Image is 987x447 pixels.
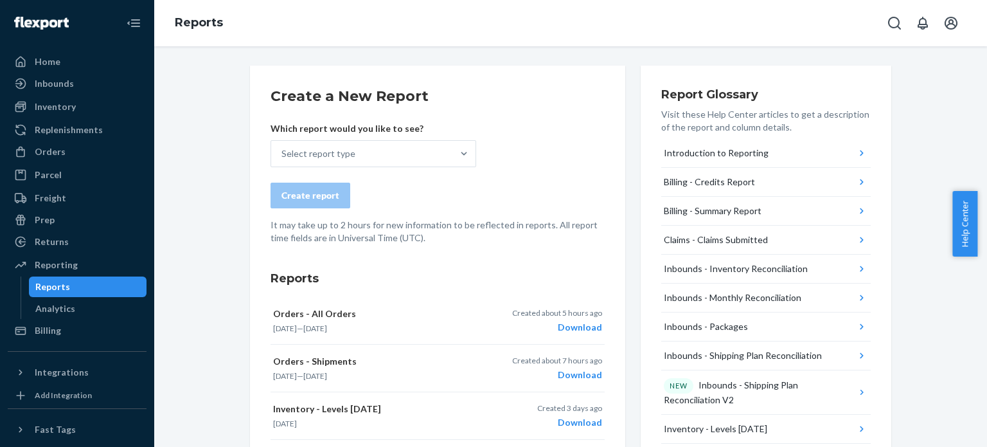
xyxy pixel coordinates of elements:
[273,323,490,334] p: —
[661,197,871,226] button: Billing - Summary Report
[938,10,964,36] button: Open account menu
[271,86,605,107] h2: Create a New Report
[35,123,103,136] div: Replenishments
[35,214,55,226] div: Prep
[35,169,62,181] div: Parcel
[271,345,605,392] button: Orders - Shipments[DATE]—[DATE]Created about 7 hours agoDownload
[175,15,223,30] a: Reports
[664,378,856,406] div: Inbounds - Shipping Plan Reconciliation V2
[8,120,147,140] a: Replenishments
[35,192,66,205] div: Freight
[35,366,89,379] div: Integrations
[14,17,69,30] img: Flexport logo
[35,259,78,271] div: Reporting
[273,324,297,333] time: [DATE]
[664,320,748,333] div: Inbounds - Packages
[303,324,327,333] time: [DATE]
[35,280,70,293] div: Reports
[670,381,688,391] p: NEW
[661,108,871,134] p: Visit these Help Center articles to get a description of the report and column details.
[271,297,605,345] button: Orders - All Orders[DATE]—[DATE]Created about 5 hours agoDownload
[8,96,147,117] a: Inventory
[512,321,602,334] div: Download
[537,416,602,429] div: Download
[664,349,822,362] div: Inbounds - Shipping Plan Reconciliation
[35,77,74,90] div: Inbounds
[664,147,769,160] div: Introduction to Reporting
[664,423,767,435] div: Inventory - Levels [DATE]
[281,147,355,160] div: Select report type
[271,219,605,244] p: It may take up to 2 hours for new information to be reflected in reports. All report time fields ...
[35,423,76,436] div: Fast Tags
[952,191,977,257] button: Help Center
[35,145,66,158] div: Orders
[35,100,76,113] div: Inventory
[8,165,147,185] a: Parcel
[661,226,871,255] button: Claims - Claims Submitted
[271,392,605,440] button: Inventory - Levels [DATE][DATE]Created 3 days agoDownload
[661,313,871,342] button: Inbounds - Packages
[8,419,147,440] button: Fast Tags
[512,369,602,381] div: Download
[8,255,147,275] a: Reporting
[303,371,327,381] time: [DATE]
[661,370,871,415] button: NEWInbounds - Shipping Plan Reconciliation V2
[661,284,871,313] button: Inbounds - Monthly Reconciliation
[661,86,871,103] h3: Report Glossary
[661,342,871,370] button: Inbounds - Shipping Plan Reconciliation
[121,10,147,36] button: Close Navigation
[8,210,147,230] a: Prep
[273,355,490,368] p: Orders - Shipments
[35,235,69,248] div: Returns
[512,307,602,318] p: Created about 5 hours ago
[35,390,92,401] div: Add Integration
[8,188,147,208] a: Freight
[35,302,75,315] div: Analytics
[8,320,147,341] a: Billing
[29,298,147,319] a: Analytics
[273,403,490,415] p: Inventory - Levels [DATE]
[661,415,871,444] button: Inventory - Levels [DATE]
[8,388,147,403] a: Add Integration
[537,403,602,414] p: Created 3 days ago
[8,232,147,252] a: Returns
[661,139,871,168] button: Introduction to Reporting
[8,141,147,162] a: Orders
[661,255,871,284] button: Inbounds - Inventory Reconciliation
[512,355,602,366] p: Created about 7 hours ago
[882,10,907,36] button: Open Search Box
[35,324,61,337] div: Billing
[271,270,605,287] h3: Reports
[29,277,147,297] a: Reports
[8,362,147,383] button: Integrations
[664,291,801,304] div: Inbounds - Monthly Reconciliation
[664,176,755,188] div: Billing - Credits Report
[281,189,339,202] div: Create report
[8,51,147,72] a: Home
[271,122,476,135] p: Which report would you like to see?
[664,205,761,217] div: Billing - Summary Report
[661,168,871,197] button: Billing - Credits Report
[164,5,233,42] ol: breadcrumbs
[273,371,297,381] time: [DATE]
[8,73,147,94] a: Inbounds
[271,183,350,208] button: Create report
[910,10,936,36] button: Open notifications
[664,233,768,246] div: Claims - Claims Submitted
[35,55,60,68] div: Home
[273,419,297,428] time: [DATE]
[664,262,808,275] div: Inbounds - Inventory Reconciliation
[273,370,490,381] p: —
[273,307,490,320] p: Orders - All Orders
